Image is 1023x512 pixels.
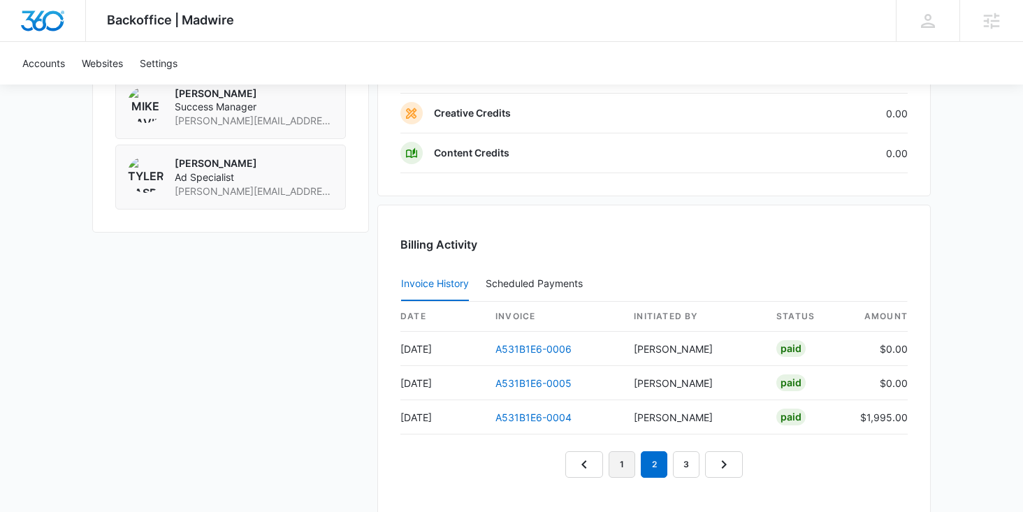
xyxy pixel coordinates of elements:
[849,400,908,434] td: $1,995.00
[401,268,469,301] button: Invoice History
[400,366,484,400] td: [DATE]
[495,411,572,423] a: A531B1E6-0004
[484,302,623,332] th: invoice
[623,366,765,400] td: [PERSON_NAME]
[849,366,908,400] td: $0.00
[127,156,164,193] img: Tyler Rasdon
[623,332,765,366] td: [PERSON_NAME]
[495,343,572,355] a: A531B1E6-0006
[765,302,849,332] th: status
[400,400,484,434] td: [DATE]
[565,451,743,478] nav: Pagination
[175,170,334,184] span: Ad Specialist
[175,156,334,170] p: [PERSON_NAME]
[175,100,334,114] span: Success Manager
[849,302,908,332] th: amount
[400,302,484,332] th: date
[175,114,334,128] span: [PERSON_NAME][EMAIL_ADDRESS][PERSON_NAME][DOMAIN_NAME]
[609,451,635,478] a: Page 1
[14,42,73,85] a: Accounts
[400,236,908,253] h3: Billing Activity
[776,409,806,425] div: Paid
[73,42,131,85] a: Websites
[565,451,603,478] a: Previous Page
[776,374,806,391] div: Paid
[434,106,511,120] p: Creative Credits
[776,340,806,357] div: Paid
[131,42,186,85] a: Settings
[400,332,484,366] td: [DATE]
[849,332,908,366] td: $0.00
[486,279,588,288] div: Scheduled Payments
[107,13,234,27] span: Backoffice | Madwire
[175,87,334,101] p: [PERSON_NAME]
[127,87,164,123] img: Mike Davin
[623,400,765,434] td: [PERSON_NAME]
[623,302,765,332] th: Initiated By
[175,184,334,198] span: [PERSON_NAME][EMAIL_ADDRESS][PERSON_NAME][DOMAIN_NAME]
[495,377,572,389] a: A531B1E6-0005
[705,451,743,478] a: Next Page
[641,451,667,478] em: 2
[673,451,699,478] a: Page 3
[760,94,908,133] td: 0.00
[434,146,509,160] p: Content Credits
[760,133,908,173] td: 0.00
